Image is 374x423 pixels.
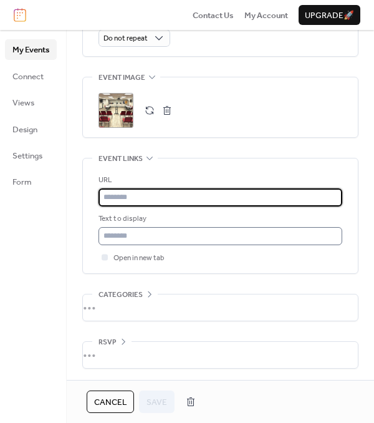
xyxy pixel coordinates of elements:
[98,72,145,84] span: Event image
[98,174,340,187] div: URL
[87,391,134,413] button: Cancel
[98,336,117,349] span: RSVP
[193,9,234,21] a: Contact Us
[98,153,143,165] span: Event links
[98,93,133,128] div: ;
[193,9,234,22] span: Contact Us
[98,289,143,301] span: Categories
[103,31,148,46] span: Do not repeat
[5,66,57,86] a: Connect
[305,9,354,22] span: Upgrade 🚀
[14,8,26,22] img: logo
[12,176,32,188] span: Form
[12,44,49,56] span: My Events
[98,213,340,225] div: Text to display
[94,396,127,409] span: Cancel
[12,150,42,162] span: Settings
[12,70,44,83] span: Connect
[113,252,165,265] span: Open in new tab
[5,39,57,59] a: My Events
[83,342,358,368] div: •••
[83,294,358,321] div: •••
[5,145,57,165] a: Settings
[5,172,57,192] a: Form
[5,92,57,112] a: Views
[244,9,288,21] a: My Account
[12,97,34,109] span: Views
[299,5,360,25] button: Upgrade🚀
[244,9,288,22] span: My Account
[12,124,37,136] span: Design
[5,119,57,139] a: Design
